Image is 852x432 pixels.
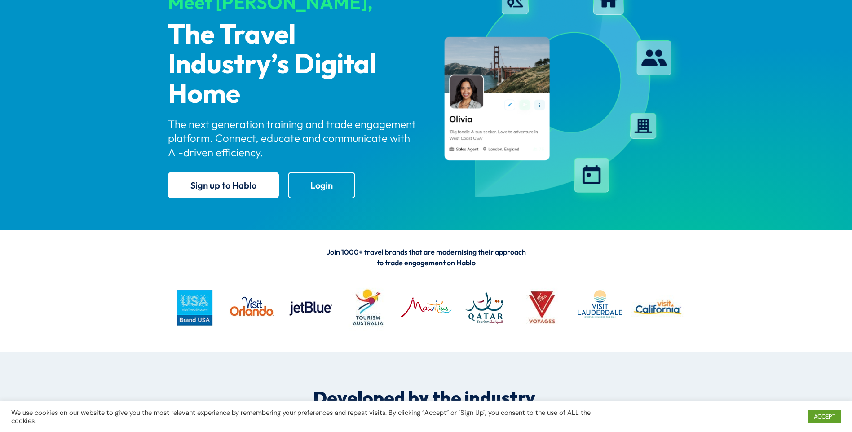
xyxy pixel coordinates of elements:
[808,410,841,423] a: ACCEPT
[327,247,526,267] span: Join 1000+ travel brands that are modernising their approach to trade engagement on Hablo
[168,21,419,110] p: The Travel Industry’s Digital Home
[631,281,684,334] img: vc logo
[306,388,547,431] div: Developed by the industry, for the industry.
[168,281,221,334] img: busa
[288,172,355,198] a: Login
[341,281,395,334] img: Tourism Australia
[399,281,453,334] img: MTPA
[283,281,337,334] img: jetblue
[573,281,627,334] img: LAUDERDALE
[225,281,279,334] img: VO
[11,409,592,425] div: We use cookies on our website to give you the most relevant experience by remembering your prefer...
[515,281,569,334] img: VV logo
[168,172,279,198] a: Sign up to Hablo
[457,281,511,334] img: QATAR
[168,117,419,159] p: The next generation training and trade engagement platform. Connect, educate and communicate with...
